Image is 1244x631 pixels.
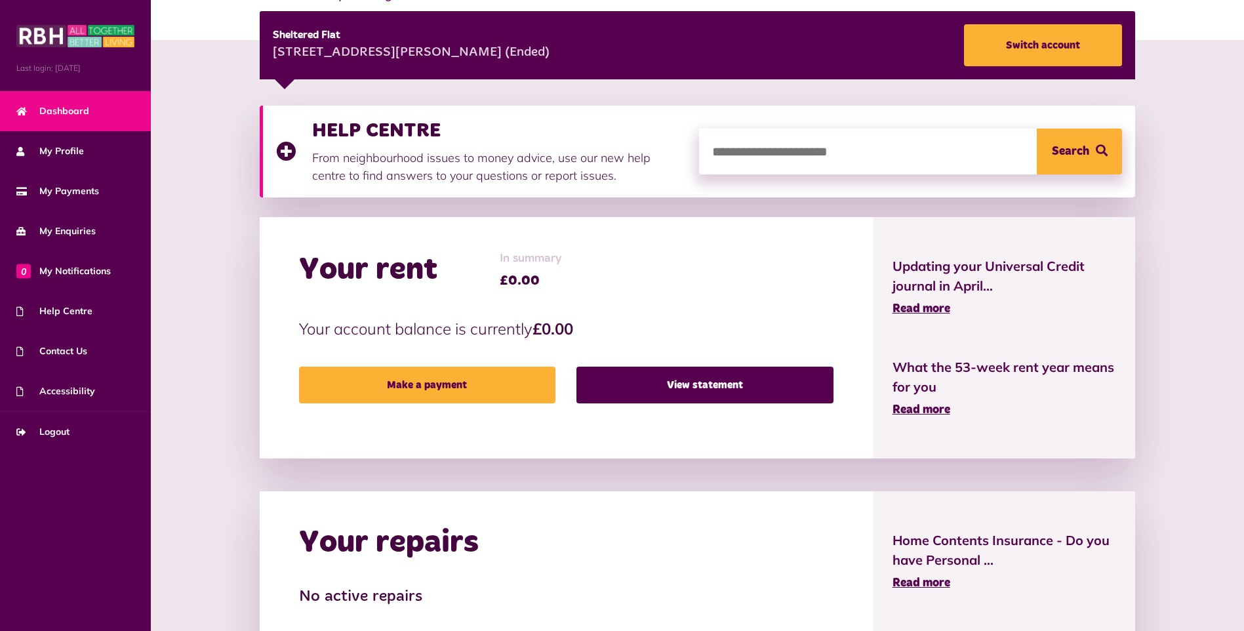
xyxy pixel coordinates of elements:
[16,384,95,398] span: Accessibility
[299,524,479,562] h2: Your repairs
[893,357,1116,419] a: What the 53-week rent year means for you Read more
[312,119,686,142] h3: HELP CENTRE
[893,303,950,315] span: Read more
[16,264,31,278] span: 0
[893,357,1116,397] span: What the 53-week rent year means for you
[500,271,562,291] span: £0.00
[312,149,686,184] p: From neighbourhood issues to money advice, use our new help centre to find answers to your questi...
[16,344,87,358] span: Contact Us
[16,224,96,238] span: My Enquiries
[273,43,550,63] div: [STREET_ADDRESS][PERSON_NAME] (Ended)
[299,251,437,289] h2: Your rent
[299,588,833,607] h3: No active repairs
[16,23,134,49] img: MyRBH
[893,256,1116,296] span: Updating your Universal Credit journal in April...
[16,62,134,74] span: Last login: [DATE]
[893,404,950,416] span: Read more
[273,28,550,43] div: Sheltered Flat
[964,24,1122,66] a: Switch account
[893,531,1116,570] span: Home Contents Insurance - Do you have Personal ...
[1037,129,1122,174] button: Search
[500,250,562,268] span: In summary
[1052,129,1089,174] span: Search
[893,577,950,589] span: Read more
[16,425,70,439] span: Logout
[299,317,833,340] p: Your account balance is currently
[893,531,1116,592] a: Home Contents Insurance - Do you have Personal ... Read more
[16,144,84,158] span: My Profile
[299,367,555,403] a: Make a payment
[16,184,99,198] span: My Payments
[16,104,89,118] span: Dashboard
[16,304,92,318] span: Help Centre
[893,256,1116,318] a: Updating your Universal Credit journal in April... Read more
[576,367,833,403] a: View statement
[532,319,573,338] strong: £0.00
[16,264,111,278] span: My Notifications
